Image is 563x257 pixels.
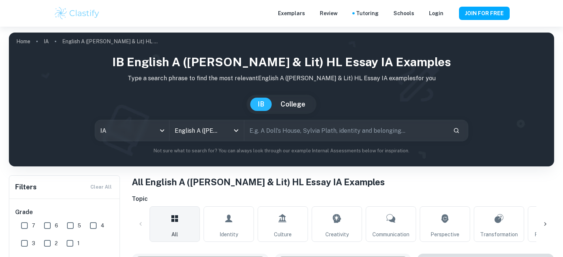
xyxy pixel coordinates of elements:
[450,124,463,137] button: Search
[62,37,158,45] p: English A ([PERSON_NAME] & Lit) HL Essay
[274,230,292,239] span: Culture
[250,98,272,111] button: IB
[132,195,554,203] h6: Topic
[32,222,35,230] span: 7
[393,9,414,17] a: Schools
[320,9,338,17] p: Review
[9,33,554,166] img: profile cover
[15,147,548,155] p: Not sure what to search for? You can always look through our example Internal Assessments below f...
[55,239,58,247] span: 2
[459,7,510,20] button: JOIN FOR FREE
[219,230,238,239] span: Identity
[78,222,81,230] span: 5
[273,98,313,111] button: College
[244,120,447,141] input: E.g. A Doll's House, Sylvia Plath, identity and belonging...
[15,53,548,71] h1: IB English A ([PERSON_NAME] & Lit) HL Essay IA examples
[231,125,241,136] button: Open
[44,36,49,47] a: IA
[278,9,305,17] p: Exemplars
[101,222,104,230] span: 4
[132,175,554,189] h1: All English A ([PERSON_NAME] & Lit) HL Essay IA Examples
[480,230,518,239] span: Transformation
[55,222,58,230] span: 6
[356,9,379,17] a: Tutoring
[430,230,459,239] span: Perspective
[429,9,443,17] a: Login
[15,208,114,217] h6: Grade
[16,36,30,47] a: Home
[15,74,548,83] p: Type a search phrase to find the most relevant English A ([PERSON_NAME] & Lit) HL Essay IA exampl...
[449,11,453,15] button: Help and Feedback
[171,230,178,239] span: All
[77,239,80,247] span: 1
[15,182,37,192] h6: Filters
[372,230,409,239] span: Communication
[95,120,169,141] div: IA
[325,230,349,239] span: Creativity
[54,6,101,21] img: Clastify logo
[32,239,35,247] span: 3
